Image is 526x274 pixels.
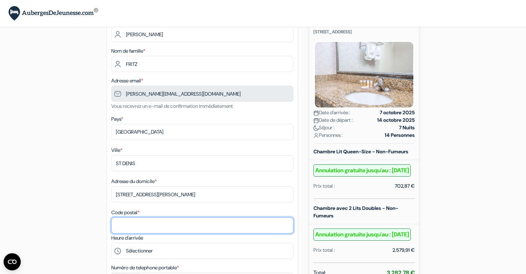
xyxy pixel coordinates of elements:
[313,205,398,219] b: Chambre avec 2 Lits Doubles - Non-Fumeurs
[111,115,123,123] label: Pays
[313,246,335,254] div: Prix total :
[380,109,415,116] strong: 7 octobre 2025
[4,253,21,270] button: Ouvrir le widget CMP
[399,124,415,131] strong: 7 Nuits
[111,47,145,55] label: Nom de famille
[313,116,353,124] span: Date de départ :
[313,125,319,131] img: moon.svg
[111,86,293,102] input: Entrer adresse e-mail
[9,6,98,21] img: AubergesDeJeunesse.com
[111,234,143,242] label: Heure d'arrivée
[313,29,415,35] p: [STREET_ADDRESS]
[313,182,335,190] div: Prix total :
[313,109,350,116] span: Date d'arrivée :
[313,229,411,241] b: Annulation gratuite jusqu'au : [DATE]
[111,77,143,85] label: Adresse email
[111,209,140,216] label: Code postal
[111,264,179,271] label: Numéro de telephone portable
[377,116,415,124] strong: 14 octobre 2025
[313,148,408,155] b: Chambre Lit Queen-Size - Non-Fumeurs
[111,178,157,185] label: Adresse du domicile
[313,124,335,131] span: Séjour :
[395,182,415,190] div: 702,87 €
[313,131,343,139] span: Personnes :
[313,164,411,177] b: Annulation gratuite jusqu'au : [DATE]
[385,131,415,139] strong: 14 Personnes
[313,133,319,138] img: user_icon.svg
[111,26,293,42] input: Entrez votre prénom
[111,56,293,72] input: Entrer le nom de famille
[111,103,233,109] small: Vous recevrez un e-mail de confirmation immédiatement
[111,146,122,154] label: Ville
[393,246,415,254] div: 2.579,91 €
[313,118,319,123] img: calendar.svg
[313,110,319,116] img: calendar.svg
